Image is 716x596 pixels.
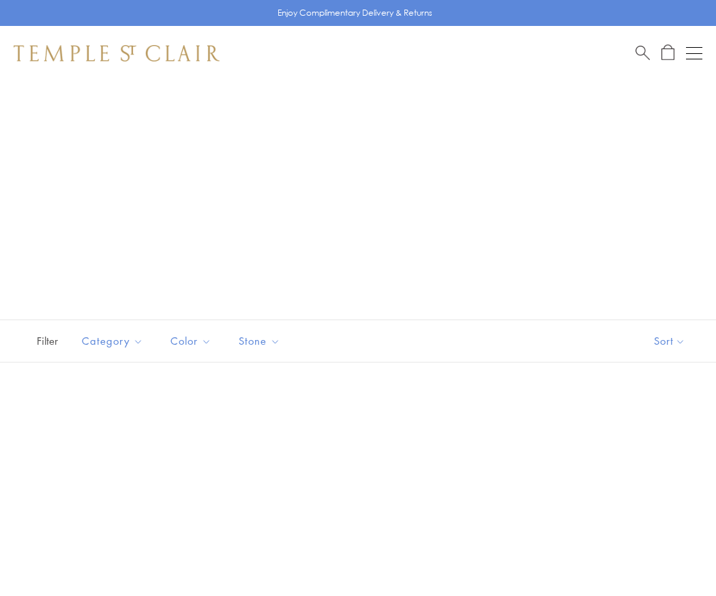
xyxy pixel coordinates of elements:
button: Open navigation [686,45,702,61]
img: Temple St. Clair [14,45,220,61]
button: Show sort by [623,320,716,362]
span: Stone [232,332,290,350]
span: Color [164,332,222,350]
span: Category [75,332,153,350]
p: Enjoy Complimentary Delivery & Returns [278,6,432,20]
button: Category [72,326,153,356]
button: Color [160,326,222,356]
button: Stone [228,326,290,356]
a: Open Shopping Bag [661,44,674,61]
a: Search [636,44,650,61]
